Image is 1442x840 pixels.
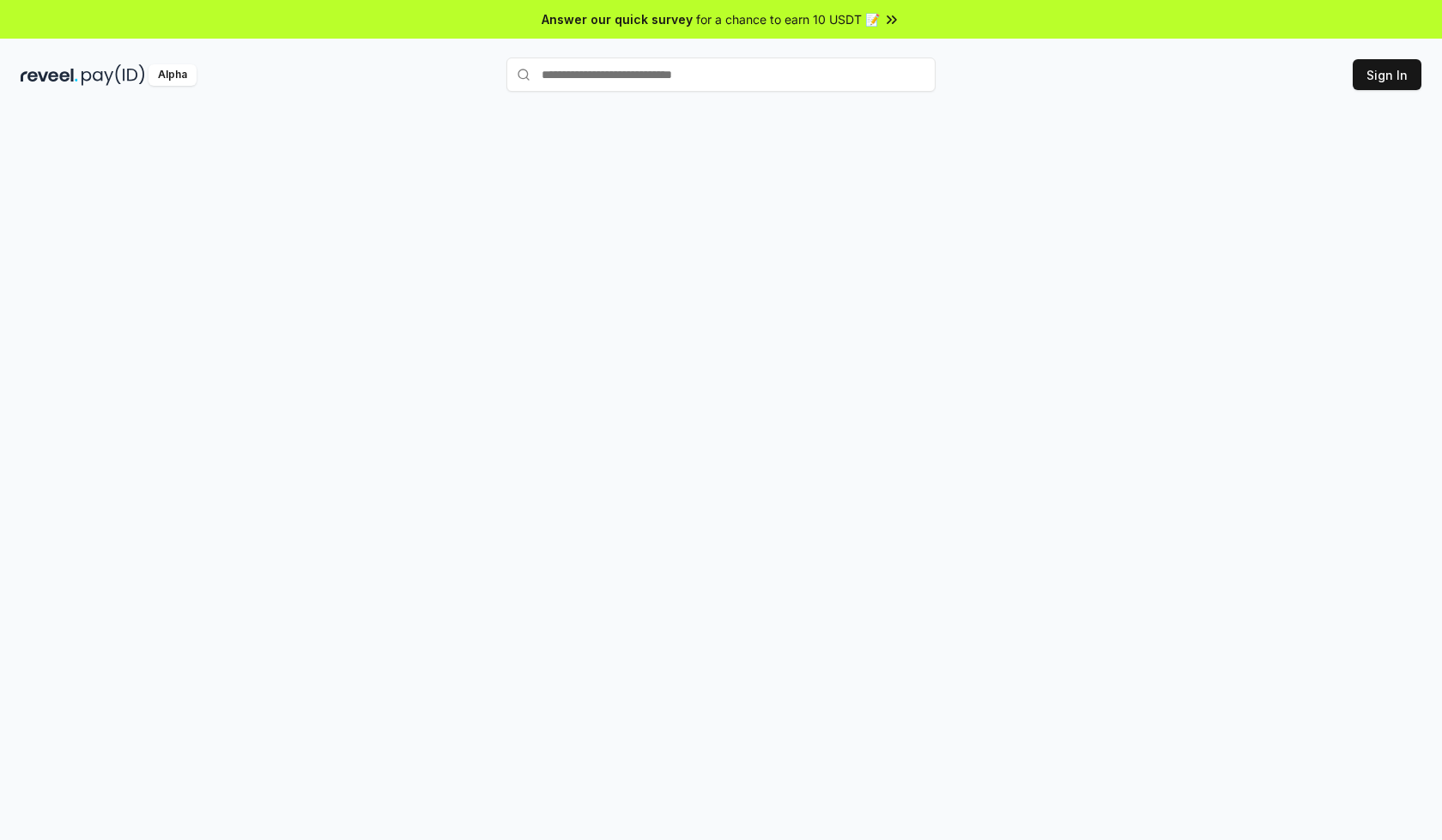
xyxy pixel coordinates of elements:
[542,10,693,28] span: Answer our quick survey
[21,64,78,86] img: reveel_dark
[1353,59,1421,90] button: Sign In
[82,64,145,86] img: pay_id
[148,64,197,86] div: Alpha
[696,10,880,28] span: for a chance to earn 10 USDT 📝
